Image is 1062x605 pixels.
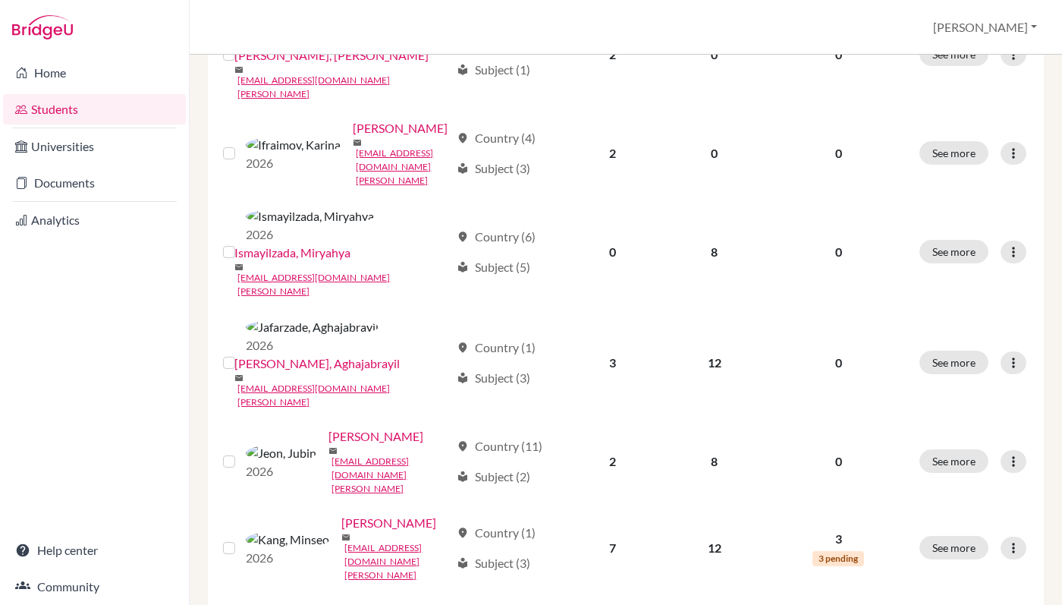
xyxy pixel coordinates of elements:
span: mail [234,373,244,383]
a: Students [3,94,186,124]
span: 3 pending [812,551,864,566]
p: 2026 [246,336,379,354]
a: [PERSON_NAME] [341,514,436,532]
span: mail [353,138,362,147]
p: 0 [776,452,901,471]
p: 2026 [246,154,341,172]
td: 8 [662,418,767,505]
a: Help center [3,535,186,566]
td: 2 [563,110,662,197]
div: Subject (2) [457,468,530,486]
button: See more [919,536,988,559]
p: 0 [776,354,901,372]
div: Subject (3) [457,159,530,178]
button: [PERSON_NAME] [926,13,1044,42]
div: Country (1) [457,524,536,542]
a: Home [3,58,186,88]
span: mail [234,263,244,272]
a: [PERSON_NAME] [328,427,423,446]
span: local_library [457,162,469,175]
p: 3 [776,530,901,548]
p: 2026 [246,225,374,244]
div: Country (1) [457,339,536,357]
a: [EMAIL_ADDRESS][DOMAIN_NAME][PERSON_NAME] [344,541,449,582]
div: Subject (3) [457,554,530,572]
span: location_on [457,527,469,539]
span: mail [341,533,350,542]
div: Subject (1) [457,61,530,79]
td: 0 [662,110,767,197]
p: 2026 [246,549,329,567]
a: Universities [3,131,186,162]
a: [EMAIL_ADDRESS][DOMAIN_NAME][PERSON_NAME] [237,382,449,409]
td: 2 [563,418,662,505]
img: Jeon, Jubin [246,444,316,462]
button: See more [919,240,988,263]
span: local_library [457,261,469,273]
button: See more [919,141,988,165]
button: See more [919,351,988,374]
a: [EMAIL_ADDRESS][DOMAIN_NAME][PERSON_NAME] [237,271,449,298]
button: See more [919,449,988,473]
div: Country (11) [457,437,542,455]
td: 0 [563,197,662,307]
p: 0 [776,243,901,261]
span: location_on [457,231,469,243]
span: mail [328,446,338,455]
span: location_on [457,440,469,452]
a: Documents [3,168,186,198]
button: See more [919,43,988,66]
a: [PERSON_NAME], Aghajabrayil [234,354,400,373]
a: [PERSON_NAME] [353,119,448,137]
p: 0 [776,46,901,64]
img: Jafarzade, Aghajabrayil [246,318,379,336]
p: 2026 [246,462,316,481]
span: local_library [457,557,469,569]
a: Community [3,572,186,602]
td: 12 [662,505,767,591]
a: Ismayilzada, Miryahya [234,244,350,262]
span: local_library [457,372,469,384]
span: local_library [457,64,469,76]
span: location_on [457,132,469,144]
div: Country (6) [457,228,536,246]
a: [PERSON_NAME], [PERSON_NAME] [234,46,429,65]
a: Analytics [3,205,186,235]
div: Country (4) [457,129,536,147]
img: Bridge-U [12,15,73,39]
span: location_on [457,342,469,354]
td: 7 [563,505,662,591]
img: Ifraimov, Karina [246,136,341,154]
span: mail [234,65,244,74]
a: [EMAIL_ADDRESS][DOMAIN_NAME][PERSON_NAME] [331,455,449,496]
td: 3 [563,307,662,418]
img: Ismayilzada, Miryahya [246,207,374,225]
div: Subject (5) [457,258,530,276]
a: [EMAIL_ADDRESS][DOMAIN_NAME][PERSON_NAME] [237,74,449,101]
img: Kang, Minseo [246,531,329,549]
td: 12 [662,307,767,418]
span: local_library [457,471,469,483]
a: [EMAIL_ADDRESS][DOMAIN_NAME][PERSON_NAME] [356,147,449,187]
p: 0 [776,144,901,162]
div: Subject (3) [457,369,530,387]
td: 8 [662,197,767,307]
